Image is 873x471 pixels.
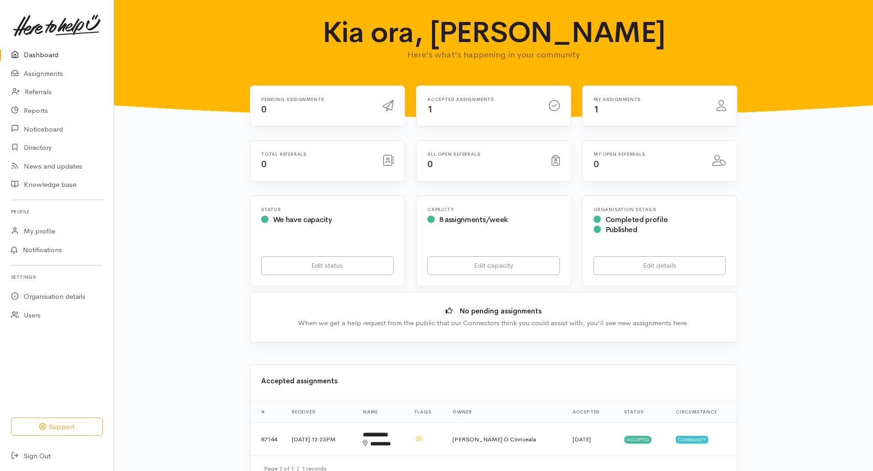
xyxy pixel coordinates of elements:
[261,256,394,275] a: Edit status
[284,423,356,456] td: [DATE] 12:23PM
[427,152,541,157] h6: All open referrals
[594,97,705,102] h6: My assignments
[624,436,652,443] span: Accepted
[407,401,445,423] th: Flags
[427,256,560,275] a: Edit capacity
[573,435,591,443] time: [DATE]
[315,48,673,61] p: Here's what's happening in your community
[261,207,394,212] h6: Status
[594,152,701,157] h6: My open referrals
[261,104,267,115] span: 0
[676,436,708,443] span: Community
[427,104,433,115] span: 1
[261,97,372,102] h6: Pending assignments
[427,207,560,212] h6: Capacity
[439,215,508,224] span: 8 assignments/week
[11,206,103,218] h6: Profile
[605,225,637,234] span: Published
[668,401,737,423] th: Circumstance
[427,97,538,102] h6: Accepted assignments
[594,104,599,115] span: 1
[594,207,726,212] h6: Organisation Details
[284,401,356,423] th: Received
[605,215,668,224] span: Completed profile
[11,418,103,436] button: Support
[261,159,267,170] span: 0
[594,256,726,275] a: Edit details
[315,16,673,48] h1: Kia ora, [PERSON_NAME]
[261,376,337,385] b: Accepted assignments
[356,401,407,423] th: Name
[250,401,284,423] th: #
[250,423,284,456] td: 87144
[273,215,332,224] span: We have capacity
[445,423,565,456] td: [PERSON_NAME] O Cinnseala
[427,159,433,170] span: 0
[594,159,599,170] span: 0
[617,401,668,423] th: Status
[565,401,617,423] th: Accepted
[261,152,372,157] h6: Total referrals
[11,271,103,283] h6: Settings
[445,401,565,423] th: Owner
[460,307,542,315] b: No pending assignments
[264,318,723,328] div: When we get a help request from the public that our Connectors think you could assist with, you'l...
